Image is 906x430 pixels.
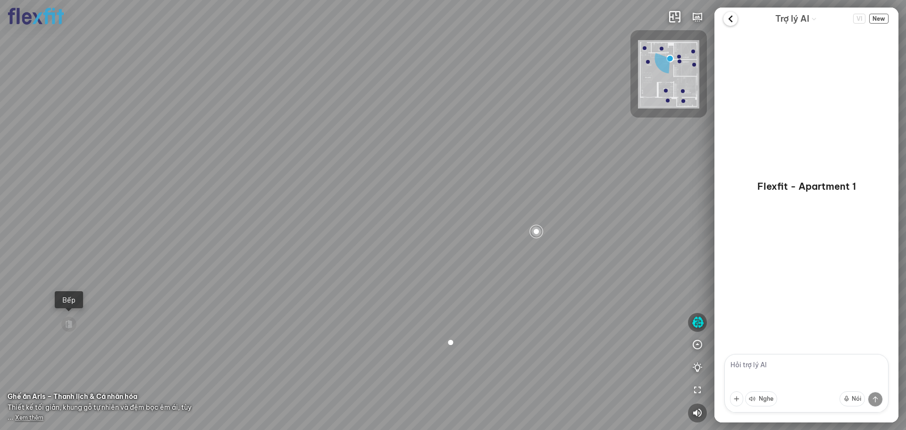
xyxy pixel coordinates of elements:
button: Change language [853,14,865,24]
img: Flexfit_Apt1_M__JKL4XAWR2ATG.png [638,40,699,109]
div: Bếp [60,295,77,304]
button: New Chat [869,14,889,24]
span: ... [8,413,43,422]
button: Nghe [745,391,777,406]
span: VI [853,14,865,24]
img: logo [8,8,64,25]
span: Xem thêm [15,414,43,421]
span: New [869,14,889,24]
div: AI Guide options [775,11,817,26]
span: Trợ lý AI [775,12,809,25]
button: Nói [839,391,865,406]
p: Flexfit - Apartment 1 [757,180,856,193]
